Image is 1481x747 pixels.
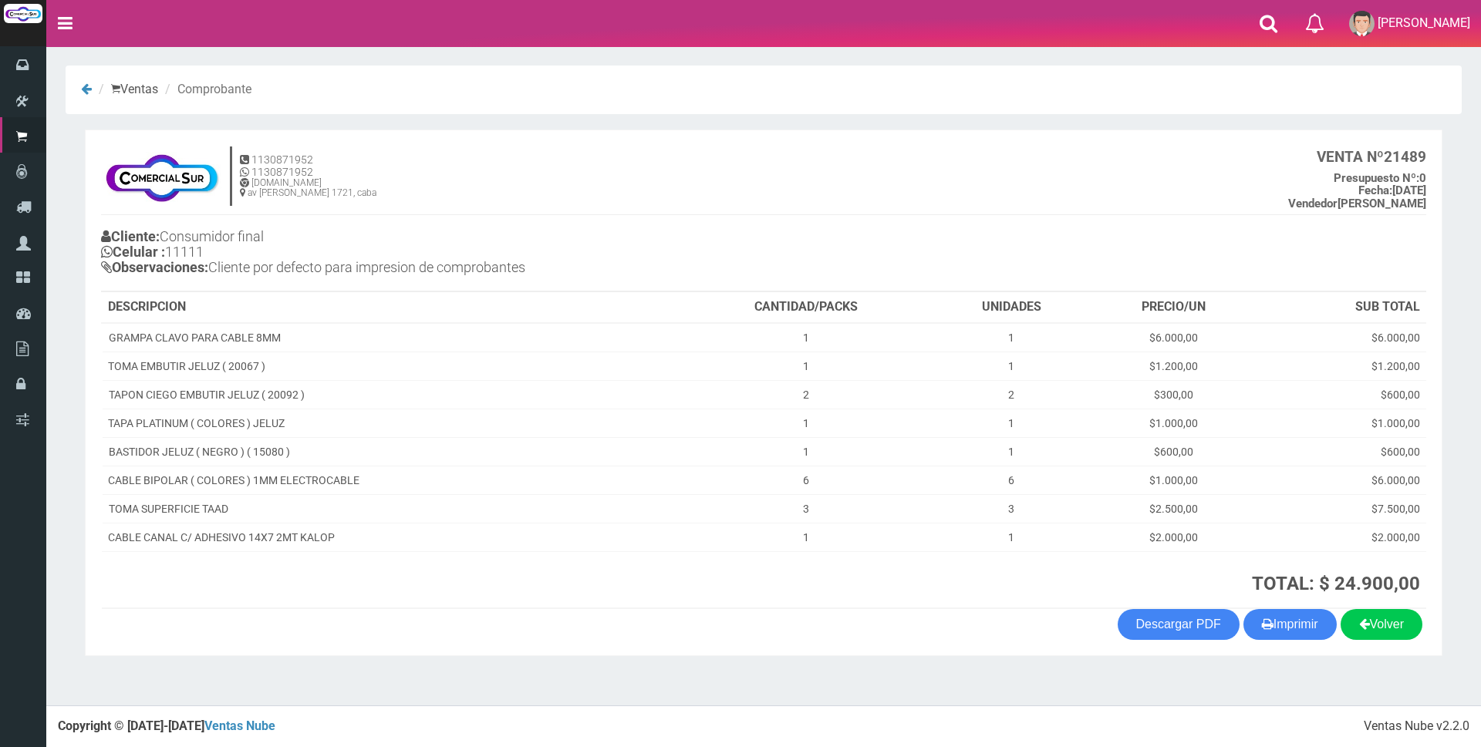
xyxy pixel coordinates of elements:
td: $1.200,00 [1257,352,1426,380]
div: Ventas Nube v2.2.0 [1364,718,1469,735]
td: 1 [680,437,933,466]
td: 1 [933,409,1090,437]
td: CABLE CANAL C/ ADHESIVO 14X7 2MT KALOP [102,523,680,551]
td: TAPON CIEGO EMBUTIR JELUZ ( 20092 ) [102,380,680,409]
strong: TOTAL: $ 24.900,00 [1252,573,1420,594]
th: PRECIO/UN [1090,292,1257,323]
td: $7.500,00 [1257,494,1426,523]
b: [PERSON_NAME] [1288,197,1426,210]
img: Logo grande [4,4,42,23]
td: $6.000,00 [1090,323,1257,352]
button: Imprimir [1243,609,1337,640]
td: 6 [933,466,1090,494]
th: CANTIDAD/PACKS [680,292,933,323]
td: 1 [933,323,1090,352]
b: Celular : [101,244,165,260]
li: Comprobante [161,81,251,99]
td: TAPA PLATINUM ( COLORES ) JELUZ [102,409,680,437]
a: Volver [1341,609,1422,640]
td: 1 [933,352,1090,380]
a: Ventas Nube [204,718,275,733]
td: $1.200,00 [1090,352,1257,380]
td: BASTIDOR JELUZ ( NEGRO ) ( 15080 ) [102,437,680,466]
td: $600,00 [1257,437,1426,466]
td: 1 [680,352,933,380]
td: CABLE BIPOLAR ( COLORES ) 1MM ELECTROCABLE [102,466,680,494]
td: $600,00 [1257,380,1426,409]
td: 2 [680,380,933,409]
img: User Image [1349,11,1375,36]
td: TOMA SUPERFICIE TAAD [102,494,680,523]
td: 1 [933,437,1090,466]
b: 21489 [1317,148,1426,166]
h4: Consumidor final 11111 Cliente por defecto para impresion de comprobantes [101,225,764,282]
li: Ventas [95,81,158,99]
th: UNIDADES [933,292,1090,323]
td: $6.000,00 [1257,323,1426,352]
th: DESCRIPCION [102,292,680,323]
td: 1 [933,523,1090,551]
td: $1.000,00 [1090,409,1257,437]
td: 1 [680,323,933,352]
td: $2.000,00 [1257,523,1426,551]
td: $2.500,00 [1090,494,1257,523]
td: $300,00 [1090,380,1257,409]
h6: [DOMAIN_NAME] av [PERSON_NAME] 1721, caba [240,178,376,198]
td: $1.000,00 [1090,466,1257,494]
h5: 1130871952 1130871952 [240,154,376,178]
strong: Copyright © [DATE]-[DATE] [58,718,275,733]
td: 3 [680,494,933,523]
td: $6.000,00 [1257,466,1426,494]
td: $1.000,00 [1257,409,1426,437]
td: 1 [680,409,933,437]
td: 2 [933,380,1090,409]
td: 1 [680,523,933,551]
img: f695dc5f3a855ddc19300c990e0c55a2.jpg [101,146,222,207]
b: [DATE] [1358,183,1426,197]
td: GRAMPA CLAVO PARA CABLE 8MM [102,323,680,352]
td: 6 [680,466,933,494]
b: Cliente: [101,228,160,244]
td: 3 [933,494,1090,523]
td: $2.000,00 [1090,523,1257,551]
strong: Presupuesto Nº: [1334,171,1419,185]
td: TOMA EMBUTIR JELUZ ( 20067 ) [102,352,680,380]
strong: VENTA Nº [1317,148,1384,166]
span: [PERSON_NAME] [1378,15,1470,30]
b: Observaciones: [101,259,208,275]
strong: Fecha: [1358,183,1392,197]
th: SUB TOTAL [1257,292,1426,323]
a: Descargar PDF [1118,609,1240,640]
td: $600,00 [1090,437,1257,466]
b: 0 [1334,171,1426,185]
strong: Vendedor [1288,197,1338,210]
